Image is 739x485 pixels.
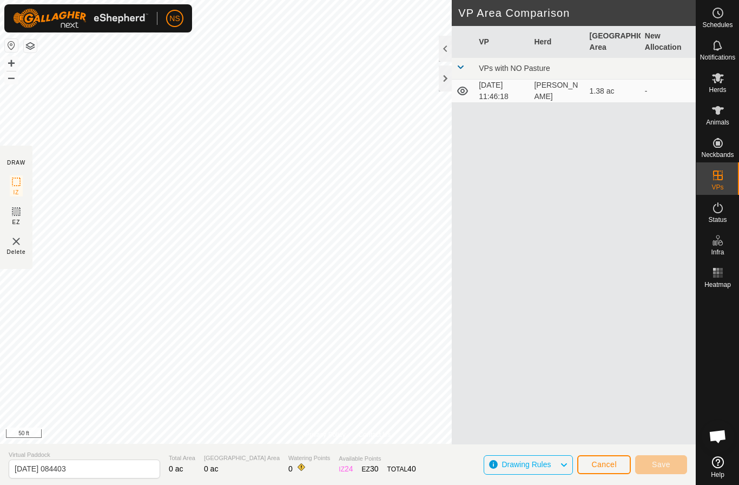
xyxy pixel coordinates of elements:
span: 0 ac [204,464,218,473]
th: Herd [530,26,585,58]
span: Watering Points [288,454,330,463]
button: – [5,71,18,84]
span: Virtual Paddock [9,450,160,460]
a: Contact Us [359,430,391,440]
a: Help [696,452,739,482]
th: VP [474,26,530,58]
span: Infra [711,249,724,255]
button: Cancel [577,455,631,474]
span: 0 [288,464,293,473]
div: TOTAL [387,463,416,475]
span: Help [711,471,724,478]
h2: VP Area Comparison [458,6,696,19]
a: Privacy Policy [305,430,346,440]
span: Neckbands [701,152,734,158]
span: VPs with NO Pasture [479,64,550,73]
span: 40 [407,464,416,473]
div: DRAW [7,159,25,167]
div: [PERSON_NAME] [534,80,580,102]
td: - [641,80,696,103]
button: Save [635,455,687,474]
button: Map Layers [24,40,37,53]
span: Total Area [169,454,195,463]
span: Cancel [591,460,617,469]
span: Herds [709,87,726,93]
th: [GEOGRAPHIC_DATA] Area [585,26,641,58]
td: 1.38 ac [585,80,641,103]
img: VP [10,235,23,248]
span: VPs [711,184,723,191]
span: [GEOGRAPHIC_DATA] Area [204,454,280,463]
span: Delete [7,248,26,256]
div: IZ [339,463,353,475]
span: Drawing Rules [502,460,551,469]
th: New Allocation [641,26,696,58]
div: Open chat [702,420,734,453]
span: Save [652,460,670,469]
img: Gallagher Logo [13,9,148,28]
span: Notifications [700,54,735,61]
span: IZ [14,188,19,196]
span: Available Points [339,454,415,463]
span: EZ [12,218,21,226]
span: Animals [706,119,729,126]
span: Status [708,217,727,223]
span: NS [169,13,180,24]
span: 24 [345,464,353,473]
button: Reset Map [5,39,18,52]
button: + [5,57,18,70]
span: 30 [370,464,379,473]
span: 0 ac [169,464,183,473]
span: Schedules [702,22,733,28]
td: [DATE] 11:46:18 [474,80,530,103]
span: Heatmap [704,281,731,288]
div: EZ [362,463,379,475]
